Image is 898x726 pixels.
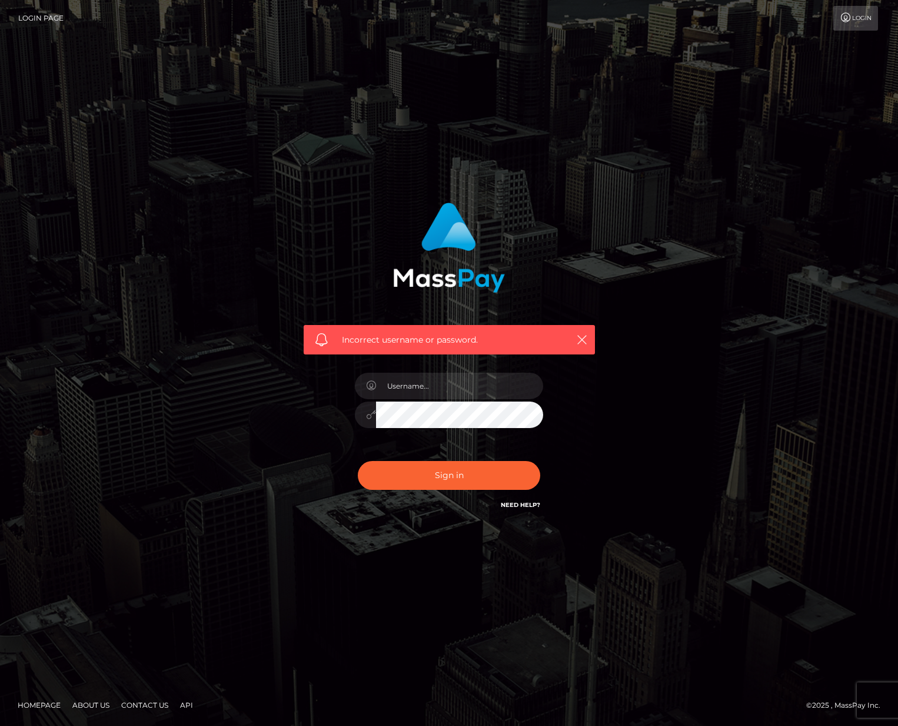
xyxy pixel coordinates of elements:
div: © 2025 , MassPay Inc. [806,699,889,712]
a: Contact Us [117,696,173,714]
img: MassPay Login [393,203,505,293]
a: About Us [68,696,114,714]
a: API [175,696,198,714]
a: Need Help? [501,501,540,509]
span: Incorrect username or password. [342,334,557,346]
button: Sign in [358,461,540,490]
a: Login [833,6,878,31]
input: Username... [376,373,543,399]
a: Login Page [18,6,64,31]
a: Homepage [13,696,65,714]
